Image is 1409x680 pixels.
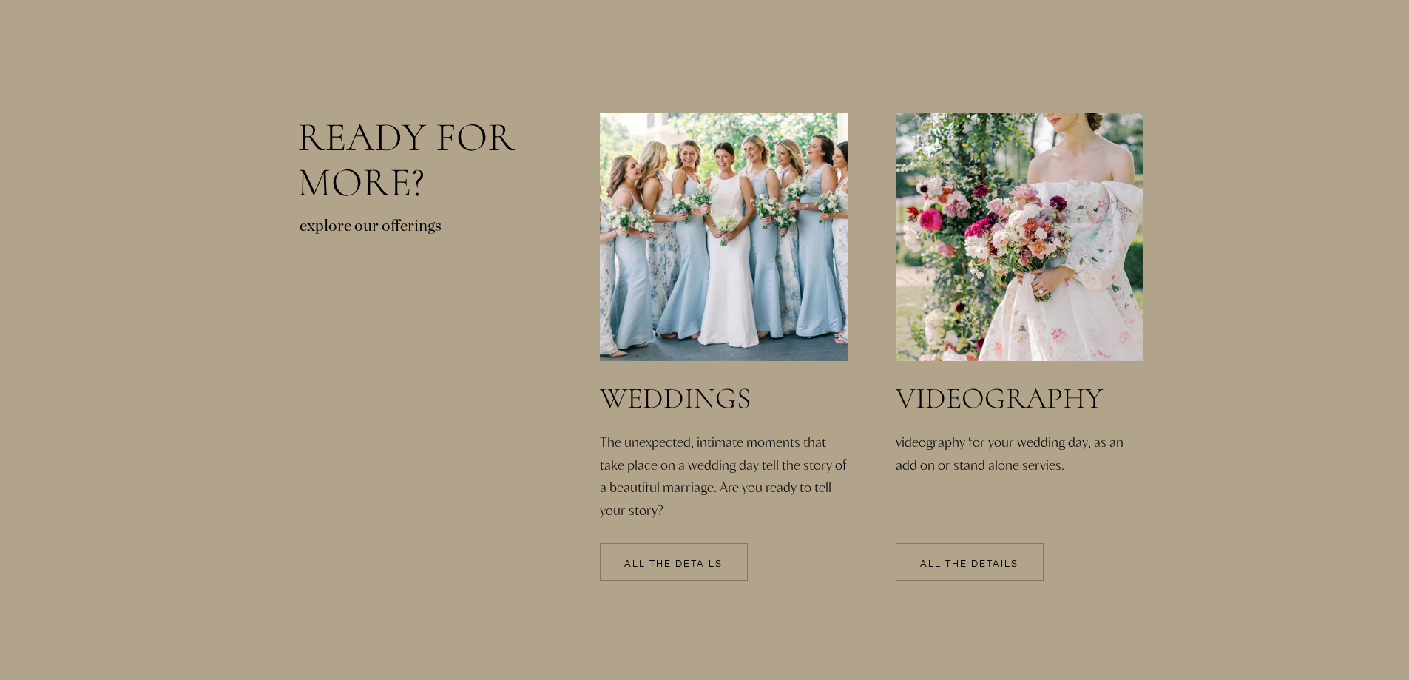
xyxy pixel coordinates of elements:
a: All the details [600,559,748,570]
a: videography [896,383,1143,414]
a: videography for your wedding day, as an add on or stand alone servies. [896,431,1147,533]
a: weddings [600,383,860,414]
a: All the details [896,559,1044,570]
h2: Ready for more? [297,115,570,183]
a: The unexpected, intimate moments that take place on a wedding day tell the story of a beautiful m... [600,431,851,495]
p: explore our offerings [300,214,464,250]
